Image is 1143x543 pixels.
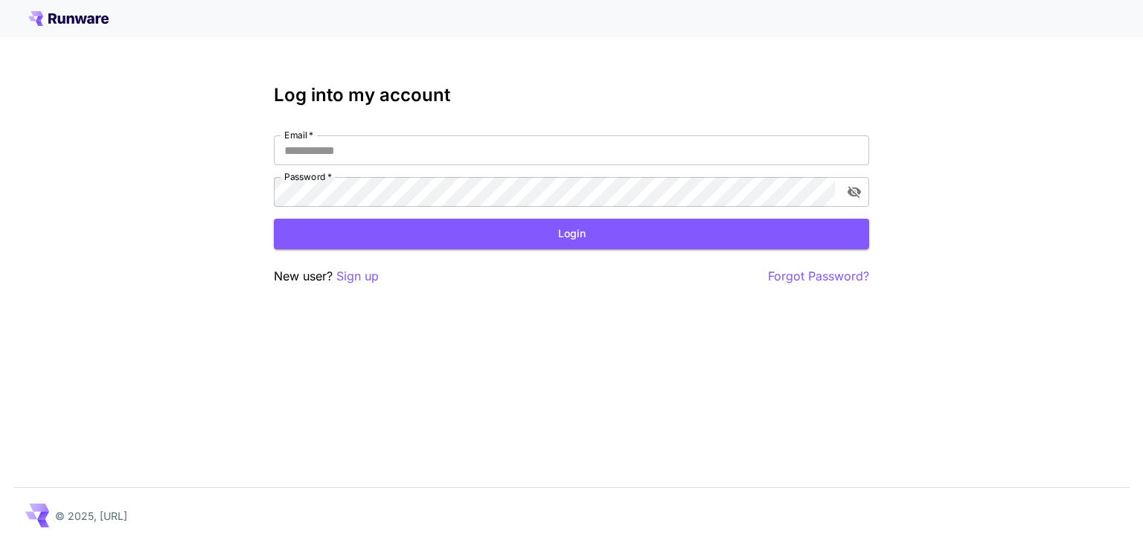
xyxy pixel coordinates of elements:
[274,85,869,106] h3: Log into my account
[284,170,332,183] label: Password
[841,179,868,205] button: toggle password visibility
[55,508,127,524] p: © 2025, [URL]
[768,267,869,286] button: Forgot Password?
[274,219,869,249] button: Login
[336,267,379,286] button: Sign up
[284,129,313,141] label: Email
[274,267,379,286] p: New user?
